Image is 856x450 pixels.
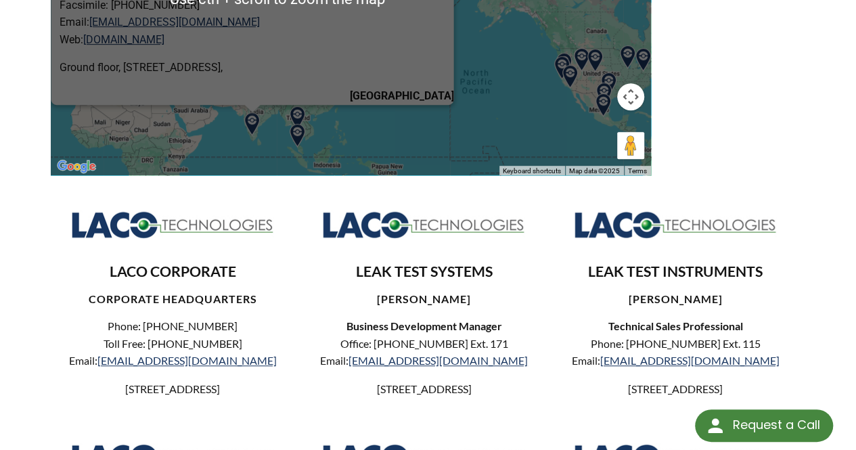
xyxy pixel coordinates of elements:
p: Phone: [PHONE_NUMBER] Ext. 115 Email: [564,335,786,369]
button: Keyboard shortcuts [503,166,561,176]
a: [EMAIL_ADDRESS][DOMAIN_NAME] [89,16,259,28]
strong: [GEOGRAPHIC_DATA] [349,89,453,102]
img: Logo_LACO-TECH_hi-res.jpg [574,210,777,240]
p: [STREET_ADDRESS] [564,380,786,398]
p: Phone: [PHONE_NUMBER] Toll Free: [PHONE_NUMBER] Email: [62,317,283,369]
h3: LEAK TEST SYSTEMS [313,263,535,282]
a: Open this area in Google Maps (opens a new window) [54,158,99,175]
img: Logo_LACO-TECH_hi-res.jpg [71,210,274,240]
div: Request a Call [695,409,833,442]
strong: Technical Sales Professional [608,319,742,332]
a: [DOMAIN_NAME] [83,32,164,45]
div: Request a Call [732,409,819,441]
p: Office: [PHONE_NUMBER] Ext. 171 Email: [313,335,535,369]
a: [EMAIL_ADDRESS][DOMAIN_NAME] [97,354,276,367]
button: Drag Pegman onto the map to open Street View [617,132,644,159]
span: Map data ©2025 [569,167,620,175]
img: Google [54,158,99,175]
h3: LEAK TEST INSTRUMENTS [564,263,786,282]
strong: [PERSON_NAME] [628,292,722,305]
a: Terms (opens in new tab) [628,167,647,175]
p: [STREET_ADDRESS] [62,380,283,398]
strong: CORPORATE HEADQUARTERS [88,292,256,305]
a: [EMAIL_ADDRESS][DOMAIN_NAME] [600,354,779,367]
strong: [PERSON_NAME] [377,292,471,305]
img: round button [704,415,726,436]
button: Map camera controls [617,83,644,110]
h3: LACO CORPORATE [62,263,283,282]
a: [EMAIL_ADDRESS][DOMAIN_NAME] [348,354,528,367]
p: [STREET_ADDRESS] [313,380,535,398]
img: Logo_LACO-TECH_hi-res.jpg [322,210,525,240]
p: Ground floor, [STREET_ADDRESS], [59,59,453,76]
strong: Business Development Manager [346,319,501,332]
